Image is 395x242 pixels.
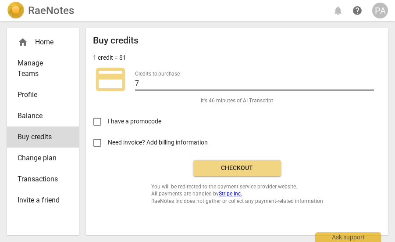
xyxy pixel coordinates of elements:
[108,138,209,147] span: Need invoice? Add billing information
[7,32,79,53] div: Home
[193,160,281,176] button: Checkout
[7,2,25,19] img: Logo
[18,195,61,206] span: Invite a friend
[7,2,74,19] a: LogoRaeNotes
[7,53,79,84] a: Manage Teams
[151,183,323,205] span: You will be redirected to the payment service provider website. All payments are handled by RaeNo...
[18,90,61,100] span: Profile
[7,105,79,126] a: Balance
[315,232,381,242] div: Ask support
[18,174,61,184] span: Transactions
[18,153,61,163] span: Change plan
[93,35,139,46] h2: Buy credits
[18,132,61,142] span: Buy credits
[7,190,79,211] a: Invite a friend
[18,111,61,121] span: Balance
[349,3,365,18] a: Help
[7,84,79,105] a: Profile
[352,5,363,16] span: help
[7,148,79,169] a: Change plan
[7,169,79,190] a: Transactions
[93,53,126,62] p: 1 credit = $1
[372,3,388,18] button: PA
[135,71,180,76] label: Credits to purchase
[93,62,128,97] span: credit_card
[201,97,273,105] span: It's 46 minutes of AI Transcript
[18,58,61,79] span: Manage Teams
[200,164,274,173] span: Checkout
[18,37,61,47] div: Home
[28,4,74,17] h2: RaeNotes
[18,37,28,47] span: home
[219,191,242,197] a: Stripe Inc.
[7,126,79,148] a: Buy credits
[108,117,161,126] span: I have a promocode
